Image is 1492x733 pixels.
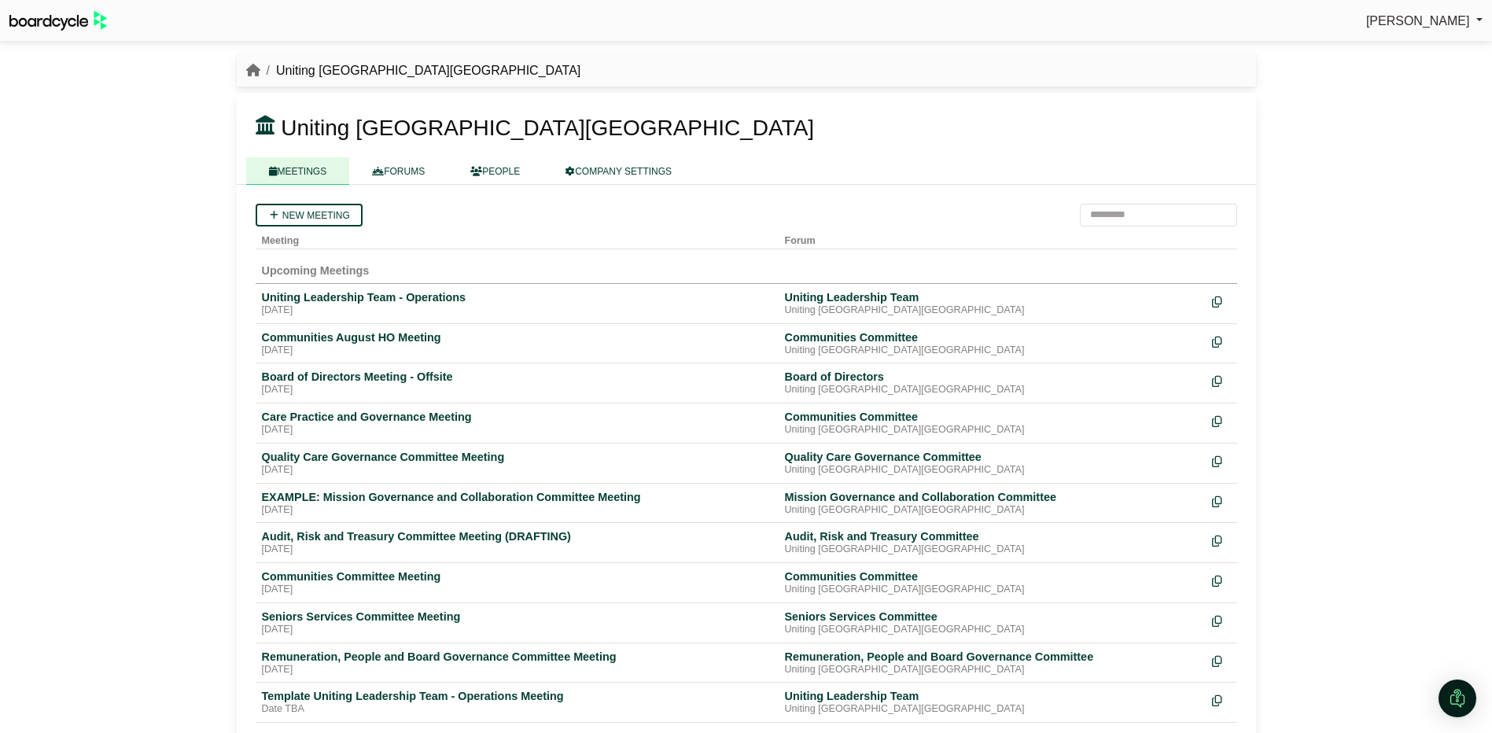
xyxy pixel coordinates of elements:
div: Date TBA [262,703,772,716]
a: Remuneration, People and Board Governance Committee Meeting [DATE] [262,650,772,676]
a: Communities Committee Uniting [GEOGRAPHIC_DATA][GEOGRAPHIC_DATA] [785,569,1199,596]
div: Uniting [GEOGRAPHIC_DATA][GEOGRAPHIC_DATA] [785,344,1199,357]
a: New meeting [256,204,363,227]
a: Care Practice and Governance Meeting [DATE] [262,410,772,436]
div: Uniting Leadership Team - Operations [262,290,772,304]
div: Uniting [GEOGRAPHIC_DATA][GEOGRAPHIC_DATA] [785,624,1199,636]
div: [DATE] [262,504,772,517]
a: PEOPLE [448,157,543,185]
div: Uniting [GEOGRAPHIC_DATA][GEOGRAPHIC_DATA] [785,464,1199,477]
a: Remuneration, People and Board Governance Committee Uniting [GEOGRAPHIC_DATA][GEOGRAPHIC_DATA] [785,650,1199,676]
div: Uniting [GEOGRAPHIC_DATA][GEOGRAPHIC_DATA] [785,543,1199,556]
div: [DATE] [262,464,772,477]
div: [DATE] [262,624,772,636]
div: Uniting [GEOGRAPHIC_DATA][GEOGRAPHIC_DATA] [785,584,1199,596]
div: Make a copy [1212,490,1231,511]
a: FORUMS [349,157,448,185]
div: Make a copy [1212,650,1231,671]
div: Uniting [GEOGRAPHIC_DATA][GEOGRAPHIC_DATA] [785,424,1199,436]
div: [DATE] [262,384,772,396]
div: Seniors Services Committee Meeting [262,610,772,624]
div: [DATE] [262,664,772,676]
div: Make a copy [1212,410,1231,431]
div: Communities Committee [785,410,1199,424]
div: [DATE] [262,543,772,556]
div: Uniting [GEOGRAPHIC_DATA][GEOGRAPHIC_DATA] [785,703,1199,716]
a: Mission Governance and Collaboration Committee Uniting [GEOGRAPHIC_DATA][GEOGRAPHIC_DATA] [785,490,1199,517]
div: Communities Committee [785,330,1199,344]
div: Uniting Leadership Team [785,689,1199,703]
div: Uniting Leadership Team [785,290,1199,304]
div: Make a copy [1212,529,1231,551]
div: Uniting [GEOGRAPHIC_DATA][GEOGRAPHIC_DATA] [785,304,1199,317]
div: Communities August HO Meeting [262,330,772,344]
a: Board of Directors Meeting - Offsite [DATE] [262,370,772,396]
a: Seniors Services Committee Uniting [GEOGRAPHIC_DATA][GEOGRAPHIC_DATA] [785,610,1199,636]
a: Board of Directors Uniting [GEOGRAPHIC_DATA][GEOGRAPHIC_DATA] [785,370,1199,396]
th: Meeting [256,227,779,249]
a: COMPANY SETTINGS [543,157,694,185]
a: Communities August HO Meeting [DATE] [262,330,772,357]
nav: breadcrumb [246,61,581,81]
div: Communities Committee [785,569,1199,584]
div: Open Intercom Messenger [1439,680,1476,717]
div: Audit, Risk and Treasury Committee Meeting (DRAFTING) [262,529,772,543]
div: EXAMPLE: Mission Governance and Collaboration Committee Meeting [262,490,772,504]
div: Make a copy [1212,610,1231,631]
div: Board of Directors [785,370,1199,384]
a: Quality Care Governance Committee Meeting [DATE] [262,450,772,477]
div: Seniors Services Committee [785,610,1199,624]
a: Uniting Leadership Team Uniting [GEOGRAPHIC_DATA][GEOGRAPHIC_DATA] [785,689,1199,716]
a: Communities Committee Meeting [DATE] [262,569,772,596]
div: Remuneration, People and Board Governance Committee Meeting [262,650,772,664]
a: Communities Committee Uniting [GEOGRAPHIC_DATA][GEOGRAPHIC_DATA] [785,410,1199,436]
div: Make a copy [1212,689,1231,710]
div: Uniting [GEOGRAPHIC_DATA][GEOGRAPHIC_DATA] [785,384,1199,396]
div: [DATE] [262,344,772,357]
div: Make a copy [1212,290,1231,311]
div: Make a copy [1212,370,1231,391]
a: Uniting Leadership Team Uniting [GEOGRAPHIC_DATA][GEOGRAPHIC_DATA] [785,290,1199,317]
div: Care Practice and Governance Meeting [262,410,772,424]
a: Quality Care Governance Committee Uniting [GEOGRAPHIC_DATA][GEOGRAPHIC_DATA] [785,450,1199,477]
div: Uniting [GEOGRAPHIC_DATA][GEOGRAPHIC_DATA] [785,664,1199,676]
a: EXAMPLE: Mission Governance and Collaboration Committee Meeting [DATE] [262,490,772,517]
div: Board of Directors Meeting - Offsite [262,370,772,384]
span: Uniting [GEOGRAPHIC_DATA][GEOGRAPHIC_DATA] [281,116,814,140]
a: Template Uniting Leadership Team - Operations Meeting Date TBA [262,689,772,716]
a: Audit, Risk and Treasury Committee Meeting (DRAFTING) [DATE] [262,529,772,556]
div: Make a copy [1212,330,1231,352]
a: Audit, Risk and Treasury Committee Uniting [GEOGRAPHIC_DATA][GEOGRAPHIC_DATA] [785,529,1199,556]
a: Seniors Services Committee Meeting [DATE] [262,610,772,636]
div: Mission Governance and Collaboration Committee [785,490,1199,504]
td: Upcoming Meetings [256,249,1237,283]
div: Uniting [GEOGRAPHIC_DATA][GEOGRAPHIC_DATA] [785,504,1199,517]
a: Communities Committee Uniting [GEOGRAPHIC_DATA][GEOGRAPHIC_DATA] [785,330,1199,357]
span: [PERSON_NAME] [1366,14,1470,28]
img: BoardcycleBlackGreen-aaafeed430059cb809a45853b8cf6d952af9d84e6e89e1f1685b34bfd5cb7d64.svg [9,11,107,31]
div: Make a copy [1212,569,1231,591]
div: Remuneration, People and Board Governance Committee [785,650,1199,664]
div: Make a copy [1212,450,1231,471]
div: [DATE] [262,424,772,436]
div: Quality Care Governance Committee Meeting [262,450,772,464]
div: Communities Committee Meeting [262,569,772,584]
a: [PERSON_NAME] [1366,11,1483,31]
a: MEETINGS [246,157,350,185]
div: Audit, Risk and Treasury Committee [785,529,1199,543]
div: Quality Care Governance Committee [785,450,1199,464]
li: Uniting [GEOGRAPHIC_DATA][GEOGRAPHIC_DATA] [260,61,581,81]
a: Uniting Leadership Team - Operations [DATE] [262,290,772,317]
th: Forum [779,227,1206,249]
div: [DATE] [262,304,772,317]
div: [DATE] [262,584,772,596]
div: Template Uniting Leadership Team - Operations Meeting [262,689,772,703]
